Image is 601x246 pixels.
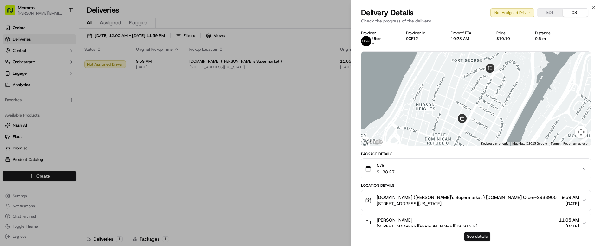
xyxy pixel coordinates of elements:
div: Provider Id [406,30,440,35]
p: Uber [372,36,381,41]
span: 9:59 AM [562,194,579,200]
a: Open this area in Google Maps (opens a new window) [363,138,384,146]
img: uber-new-logo.jpeg [361,36,371,46]
img: 1736555255976-a54dd68f-1ca7-489b-9aae-adbdc363a1c4 [6,35,18,47]
span: [PERSON_NAME] [377,217,412,223]
button: CST [563,9,588,17]
span: [STREET_ADDRESS][PERSON_NAME][US_STATE] [377,223,477,230]
div: We're available if you need us! [22,41,80,47]
div: 💻 [54,67,59,72]
button: Map camera controls [575,126,587,138]
span: $138.27 [377,169,395,175]
button: [PERSON_NAME][STREET_ADDRESS][PERSON_NAME][US_STATE]11:05 AM[DATE] [361,213,591,233]
div: 0.5 mi [535,36,565,41]
span: N/A [377,162,395,169]
button: See details [464,232,490,241]
a: 💻API Documentation [51,64,104,75]
div: $10.10 [496,36,525,41]
span: API Documentation [60,66,102,73]
a: Powered byPylon [45,82,77,87]
button: N/A$138.27 [361,159,591,179]
div: Provider [361,30,396,35]
input: Got a question? Start typing here... [16,16,114,22]
button: EDT [537,9,563,17]
div: Distance [535,30,565,35]
div: 📗 [6,67,11,72]
span: [DATE] [562,200,579,207]
div: 10:23 AM [451,36,486,41]
span: Map data ©2025 Google [512,142,547,145]
p: Check the progress of the delivery [361,18,591,24]
span: [DATE] [559,223,579,230]
span: Delivery Details [361,8,414,18]
span: Pylon [63,82,77,87]
div: Start new chat [22,35,104,41]
div: Price [496,30,525,35]
button: [DOMAIN_NAME] ([PERSON_NAME]'s Supermarket ) [DOMAIN_NAME] Order-2933905[STREET_ADDRESS][US_STATE... [361,190,591,211]
button: 0CF12 [406,36,418,41]
div: Location Details [361,183,591,188]
span: [DOMAIN_NAME] ([PERSON_NAME]'s Supermarket ) [DOMAIN_NAME] Order-2933905 [377,194,557,200]
button: Keyboard shortcuts [481,142,508,146]
img: Google [363,138,384,146]
div: Package Details [361,151,591,156]
a: Terms (opens in new tab) [551,142,559,145]
span: 11:05 AM [559,217,579,223]
span: Knowledge Base [13,66,48,73]
div: Dropoff ETA [451,30,486,35]
button: Start new chat [108,37,115,45]
span: [STREET_ADDRESS][US_STATE] [377,200,557,207]
a: Report a map error [563,142,589,145]
span: - [372,41,374,46]
a: 📗Knowledge Base [4,64,51,75]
